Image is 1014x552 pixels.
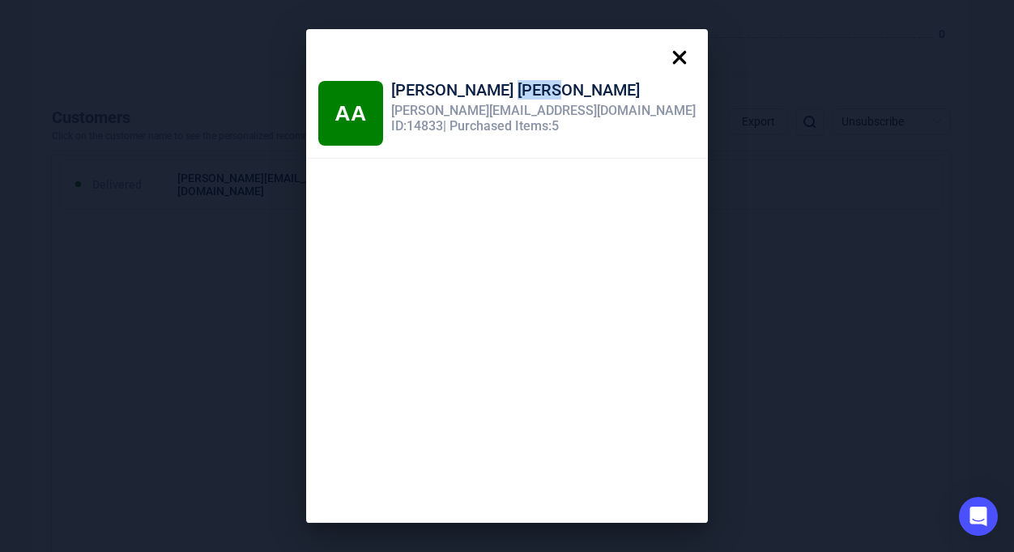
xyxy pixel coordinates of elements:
[391,81,696,104] div: [PERSON_NAME] [PERSON_NAME]
[959,497,998,536] div: Open Intercom Messenger
[391,119,696,134] div: ID: 14833 | Purchased Items: 5
[318,81,383,146] div: Adrian Armas
[334,101,367,125] span: AA
[391,104,696,118] div: [PERSON_NAME][EMAIL_ADDRESS][DOMAIN_NAME]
